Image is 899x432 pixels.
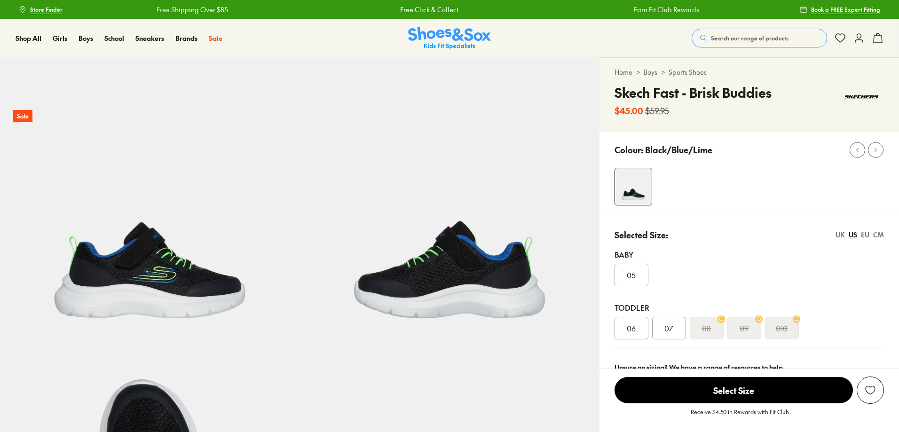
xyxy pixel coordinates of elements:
[399,5,457,15] a: Free Click & Collect
[811,5,880,14] span: Book a FREE Expert Fitting
[408,27,491,50] a: Shoes & Sox
[53,33,67,43] a: Girls
[615,302,884,313] div: Toddler
[632,5,698,15] a: Earn Fit Club Rewards
[156,5,227,15] a: Free Shipping Over $85
[104,33,124,43] a: School
[615,67,884,77] div: > >
[711,34,789,42] span: Search our range of products
[857,377,884,404] button: Add to Wishlist
[175,33,197,43] a: Brands
[615,362,884,372] div: Unsure on sizing? We have a range of resources to help
[702,322,711,334] s: 08
[615,377,853,404] button: Select Size
[135,33,164,43] a: Sneakers
[627,269,636,281] span: 05
[615,143,643,156] p: Colour:
[873,230,884,240] div: CM
[19,1,63,18] a: Store Finder
[30,5,63,14] span: Store Finder
[615,377,853,403] span: Select Size
[836,230,845,240] div: UK
[209,33,222,43] a: Sale
[645,104,669,117] s: $59.95
[300,57,599,357] img: 5-506301_1
[615,83,772,102] h4: Skech Fast - Brisk Buddies
[615,67,632,77] a: Home
[839,83,884,111] img: Vendor logo
[627,322,636,334] span: 06
[691,408,789,424] p: Receive $4.50 in Rewards with Fit Club
[13,110,32,123] p: Sale
[615,249,884,260] div: Baby
[615,228,668,241] p: Selected Size:
[669,67,707,77] a: Sports Shoes
[664,322,673,334] span: 07
[776,322,788,334] s: 010
[645,143,712,156] p: Black/Blue/Lime
[79,33,93,43] a: Boys
[849,230,857,240] div: US
[408,27,491,50] img: SNS_Logo_Responsive.svg
[740,322,749,334] s: 09
[16,33,41,43] a: Shop All
[615,104,643,117] b: $45.00
[644,67,657,77] a: Boys
[800,1,880,18] a: Book a FREE Expert Fitting
[615,168,652,205] img: 4-506300_1
[861,230,869,240] div: EU
[692,29,827,47] button: Search our range of products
